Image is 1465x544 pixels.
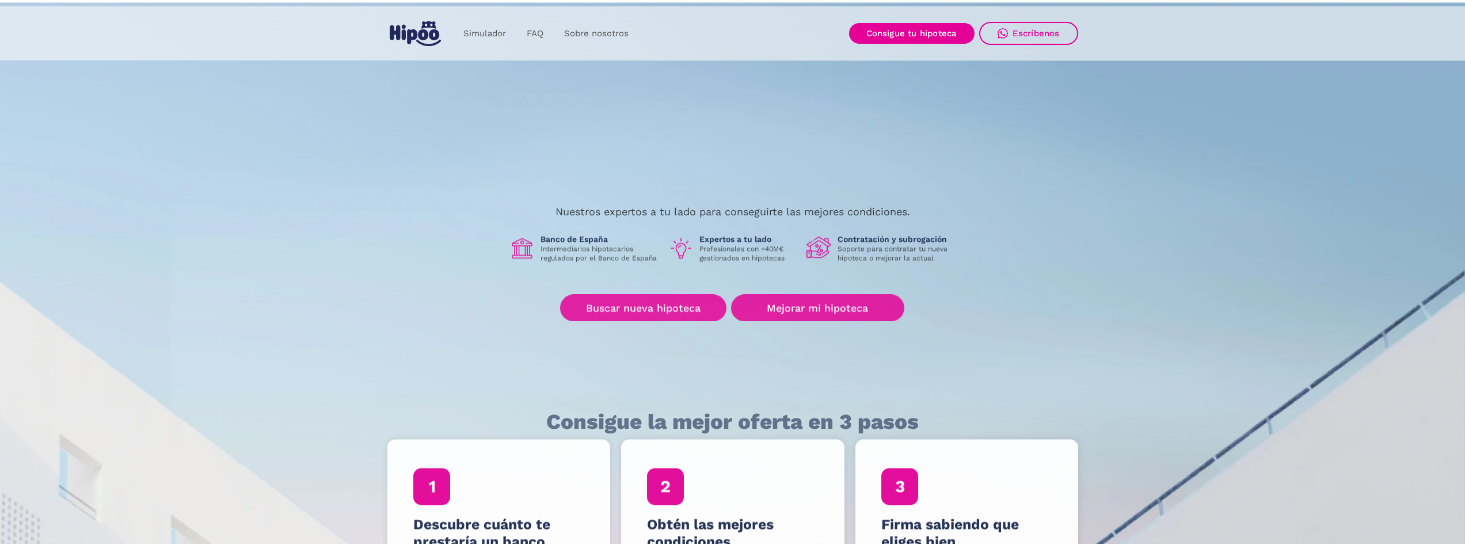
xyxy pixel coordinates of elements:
[541,234,659,245] h1: Banco de España
[838,234,956,245] h1: Contratación y subrogación
[541,245,659,263] p: Intermediarios hipotecarios regulados por el Banco de España
[554,22,639,45] a: Sobre nosotros
[699,245,797,263] p: Profesionales con +40M€ gestionados en hipotecas
[516,22,554,45] a: FAQ
[849,23,975,44] a: Consigue tu hipoteca
[546,410,919,433] h1: Consigue la mejor oferta en 3 pasos
[1013,28,1060,39] div: Escríbenos
[453,22,516,45] a: Simulador
[699,234,797,245] h1: Expertos a tu lado
[560,295,726,322] a: Buscar nueva hipoteca
[555,207,910,216] p: Nuestros expertos a tu lado para conseguirte las mejores condiciones.
[731,295,904,322] a: Mejorar mi hipoteca
[979,22,1078,45] a: Escríbenos
[387,17,444,51] a: home
[838,245,956,263] p: Soporte para contratar tu nueva hipoteca o mejorar la actual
